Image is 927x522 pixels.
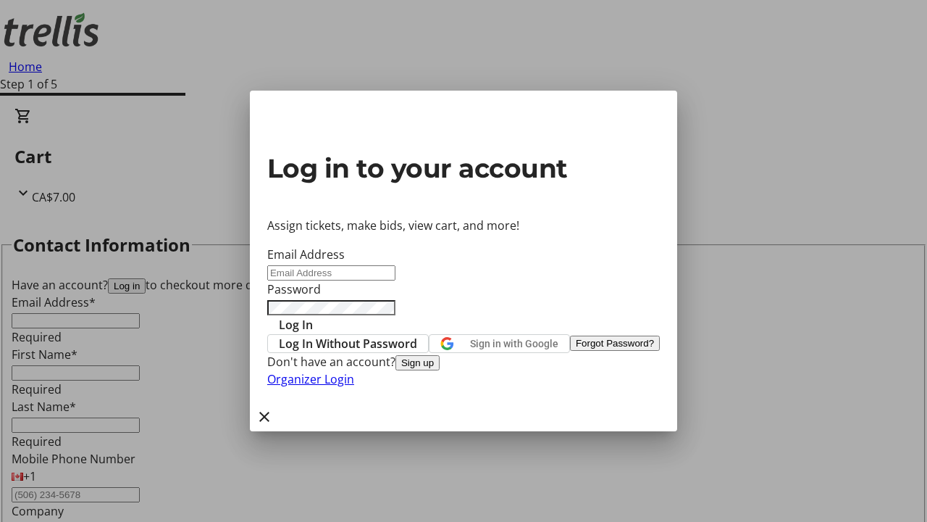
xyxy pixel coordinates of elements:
[267,334,429,353] button: Log In Without Password
[250,402,279,431] button: Close
[267,281,321,297] label: Password
[395,355,440,370] button: Sign up
[267,246,345,262] label: Email Address
[470,338,558,349] span: Sign in with Google
[279,316,313,333] span: Log In
[267,217,660,234] p: Assign tickets, make bids, view cart, and more!
[267,371,354,387] a: Organizer Login
[267,265,395,281] input: Email Address
[279,335,417,352] span: Log In Without Password
[267,353,660,370] div: Don't have an account?
[267,149,660,188] h2: Log in to your account
[267,316,324,333] button: Log In
[429,334,570,353] button: Sign in with Google
[570,336,660,351] button: Forgot Password?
